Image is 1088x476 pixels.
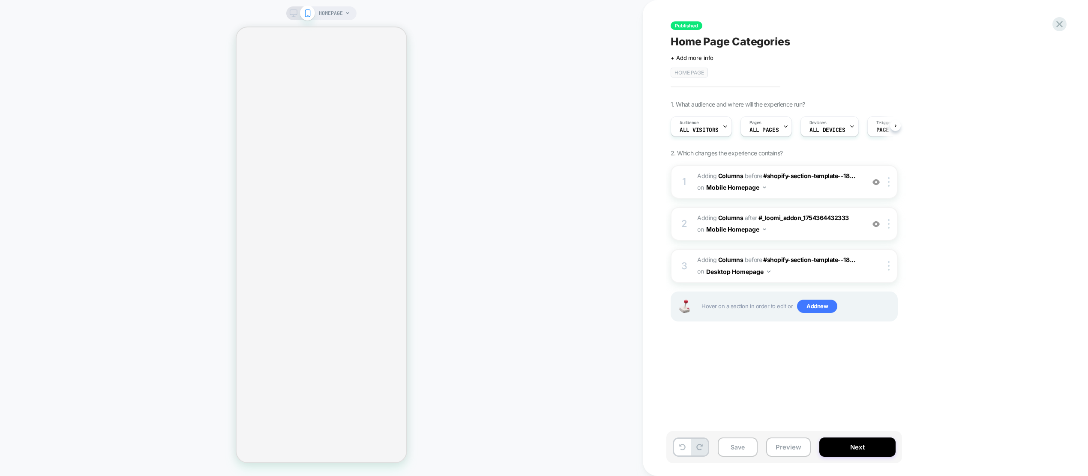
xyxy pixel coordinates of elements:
[671,68,708,77] span: Home Page
[718,256,743,263] b: Columns
[680,127,719,133] span: All Visitors
[758,214,849,221] span: #_loomi_addon_1754364432333
[763,256,855,263] span: #shopify-section-template--18...
[697,214,743,221] span: Adding
[763,172,855,179] span: #shopify-section-template--18...
[819,437,896,457] button: Next
[763,228,766,230] img: down arrow
[706,265,770,278] button: Desktop Homepage
[718,437,758,457] button: Save
[697,182,704,193] span: on
[680,173,689,190] div: 1
[876,120,893,126] span: Trigger
[888,261,890,271] img: close
[767,271,770,273] img: down arrow
[319,6,343,20] span: HOMEPAGE
[888,177,890,187] img: close
[697,266,704,277] span: on
[706,223,766,235] button: Mobile Homepage
[809,127,845,133] span: ALL DEVICES
[671,54,713,61] span: + Add more info
[676,300,693,313] img: Joystick
[766,437,811,457] button: Preview
[701,300,893,313] span: Hover on a section in order to edit or
[697,256,743,263] span: Adding
[872,178,880,186] img: crossed eye
[745,172,762,179] span: BEFORE
[876,127,905,133] span: Page Load
[745,256,762,263] span: BEFORE
[718,172,743,179] b: Columns
[749,120,761,126] span: Pages
[706,181,766,193] button: Mobile Homepage
[680,215,689,232] div: 2
[872,220,880,228] img: crossed eye
[697,224,704,235] span: on
[697,172,743,179] span: Adding
[745,214,757,221] span: AFTER
[797,300,837,313] span: Add new
[763,186,766,188] img: down arrow
[888,219,890,229] img: close
[671,21,702,30] span: Published
[680,120,699,126] span: Audience
[671,149,782,157] span: 2. Which changes the experience contains?
[671,101,805,108] span: 1. What audience and where will the experience run?
[809,120,826,126] span: Devices
[749,127,779,133] span: ALL PAGES
[718,214,743,221] b: Columns
[671,35,790,48] span: Home Page Categories
[680,258,689,275] div: 3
